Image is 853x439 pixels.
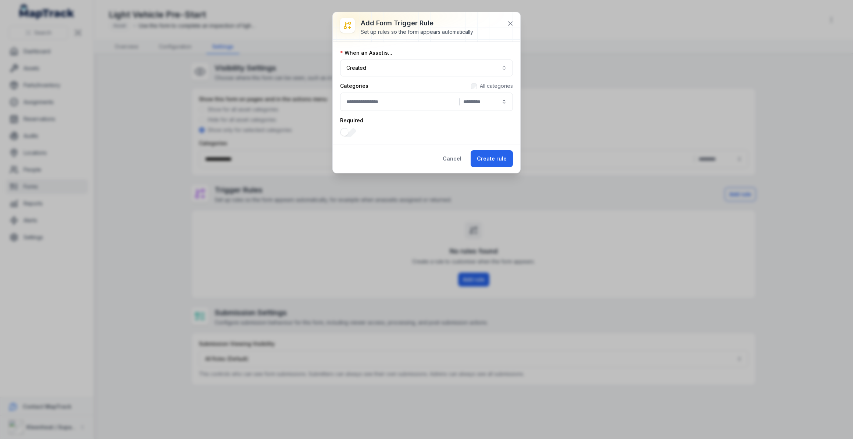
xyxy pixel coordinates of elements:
div: Set up rules so the form appears automatically [361,28,473,36]
button: | [340,93,513,111]
label: Required [340,117,363,124]
label: Categories [340,82,368,90]
button: Create rule [471,150,513,167]
h3: Add form trigger rule [361,18,473,28]
label: When an Asset is... [340,49,392,57]
label: All categories [480,82,513,90]
input: :r1gm:-form-item-label [340,128,356,137]
button: Cancel [436,150,468,167]
button: Created [340,60,513,76]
